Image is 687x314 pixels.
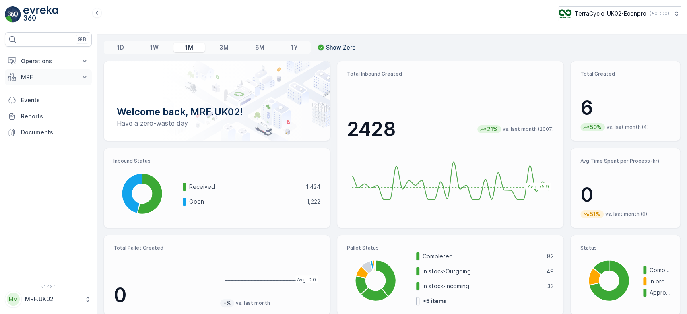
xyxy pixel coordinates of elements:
[189,198,301,206] p: Open
[5,69,92,85] button: MRF
[547,252,554,260] p: 82
[559,6,681,21] button: TerraCycle-UK02-Econpro(+01:00)
[21,96,89,104] p: Events
[580,158,670,164] p: Avg Time Spent per Process (hr)
[21,57,76,65] p: Operations
[113,158,320,164] p: Inbound Status
[423,282,542,290] p: In stock-Incoming
[113,283,214,307] p: 0
[117,43,124,52] p: 1D
[5,92,92,108] a: Events
[189,183,301,191] p: Received
[650,266,670,274] p: Completed
[150,43,159,52] p: 1W
[21,128,89,136] p: Documents
[580,71,670,77] p: Total Created
[486,125,499,133] p: 21%
[5,53,92,69] button: Operations
[607,124,649,130] p: vs. last month (4)
[219,43,229,52] p: 3M
[5,284,92,289] span: v 1.48.1
[347,117,396,141] p: 2428
[605,211,647,217] p: vs. last month (0)
[547,282,554,290] p: 33
[5,6,21,23] img: logo
[580,96,670,120] p: 6
[559,9,571,18] img: terracycle_logo_wKaHoWT.png
[347,245,554,251] p: Pallet Status
[117,118,317,128] p: Have a zero-waste day
[255,43,264,52] p: 6M
[580,183,670,207] p: 0
[423,267,541,275] p: In stock-Outgoing
[21,73,76,81] p: MRF
[650,289,670,297] p: Approved
[423,252,542,260] p: Completed
[113,245,214,251] p: Total Pallet Created
[347,71,554,77] p: Total Inbound Created
[5,124,92,140] a: Documents
[547,267,554,275] p: 49
[589,123,602,131] p: 50%
[650,277,670,285] p: In progress
[23,6,58,23] img: logo_light-DOdMpM7g.png
[25,295,80,303] p: MRF.UK02
[580,245,670,251] p: Status
[575,10,646,18] p: TerraCycle-UK02-Econpro
[306,183,320,191] p: 1,424
[5,291,92,308] button: MMMRF.UK02
[78,36,86,43] p: ⌘B
[7,293,20,306] div: MM
[503,126,554,132] p: vs. last month (2007)
[650,10,669,17] p: ( +01:00 )
[423,297,447,305] p: + 5 items
[236,300,270,306] p: vs. last month
[291,43,297,52] p: 1Y
[589,210,601,218] p: 51%
[326,43,356,52] p: Show Zero
[185,43,193,52] p: 1M
[223,299,232,307] p: -%
[5,108,92,124] a: Reports
[117,105,317,118] p: Welcome back, MRF.UK02!
[21,112,89,120] p: Reports
[307,198,320,206] p: 1,222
